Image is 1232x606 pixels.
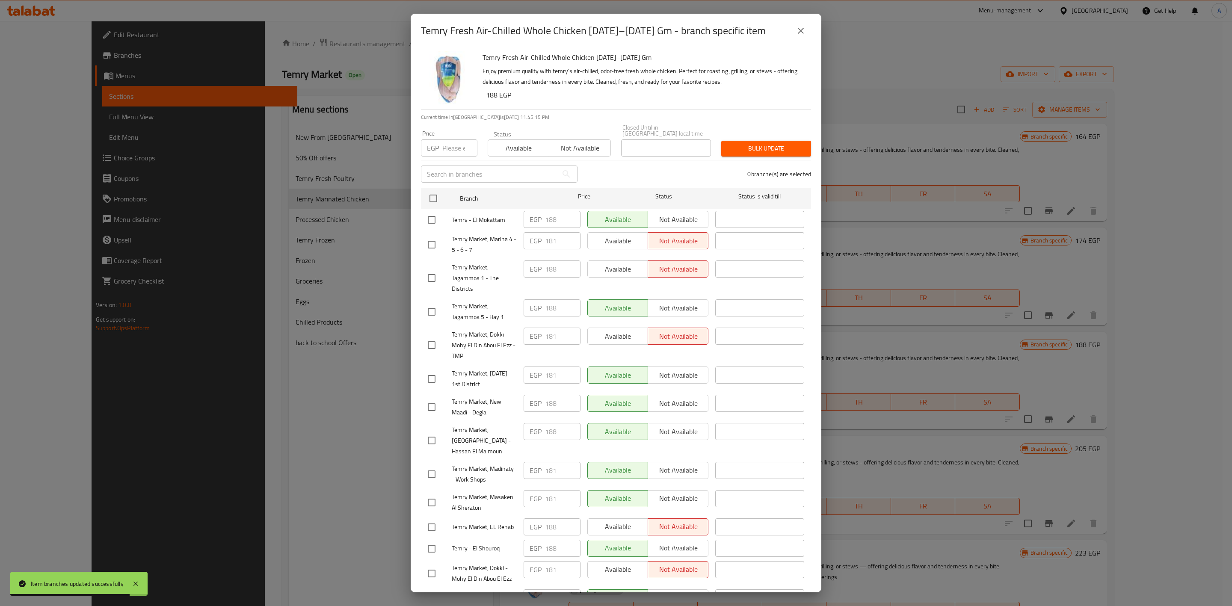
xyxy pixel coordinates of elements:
[486,89,804,101] h6: 188 EGP
[545,299,580,316] input: Please enter price
[452,329,517,361] span: Temry Market, Dokki - Mohy El Din Abou El Ezz - TMP
[530,370,542,380] p: EGP
[791,21,811,41] button: close
[483,66,804,87] p: Enjoy premium quality with temry’s air-chilled, odor-free fresh whole chicken. Perfect for roasti...
[545,395,580,412] input: Please enter price
[488,139,549,157] button: Available
[545,518,580,535] input: Please enter price
[545,367,580,384] input: Please enter price
[483,51,804,63] h6: Temry Fresh Air-Chilled Whole Chicken [DATE]–[DATE] Gm
[728,143,804,154] span: Bulk update
[545,462,580,479] input: Please enter price
[530,522,542,532] p: EGP
[545,211,580,228] input: Please enter price
[545,260,580,278] input: Please enter price
[421,113,811,121] p: Current time in [GEOGRAPHIC_DATA] is [DATE] 11:45:15 PM
[530,426,542,437] p: EGP
[452,301,517,322] span: Temry Market, Tagammoa 5 - Hay 1
[452,425,517,457] span: Temry Market, [GEOGRAPHIC_DATA] - Hassan El Ma'moun
[545,232,580,249] input: Please enter price
[492,142,546,154] span: Available
[530,565,542,575] p: EGP
[452,234,517,255] span: Temry Market, Marina 4 - 5 - 6 - 7
[421,166,558,183] input: Search in branches
[530,465,542,476] p: EGP
[721,141,811,157] button: Bulk update
[421,24,766,38] h2: Temry Fresh Air-Chilled Whole Chicken [DATE]–[DATE] Gm - branch specific item
[530,214,542,225] p: EGP
[530,303,542,313] p: EGP
[460,193,549,204] span: Branch
[545,490,580,507] input: Please enter price
[452,215,517,225] span: Temry - El Mokattam
[545,328,580,345] input: Please enter price
[556,191,613,202] span: Price
[452,492,517,513] span: Temry Market, Masaken Al Sheraton
[530,543,542,553] p: EGP
[452,396,517,418] span: Temry Market, New Maadi - Degla
[452,543,517,554] span: Temry - El Shouroq
[452,563,517,584] span: Temry Market, Dokki - Mohy El Din Abou El Ezz
[545,561,580,578] input: Please enter price
[530,398,542,408] p: EGP
[452,522,517,532] span: Temry Market, EL Rehab
[421,51,476,106] img: Temry Fresh Air-Chilled Whole Chicken 1000–1100 Gm
[545,423,580,440] input: Please enter price
[530,331,542,341] p: EGP
[452,464,517,485] span: Temry Market, Madinaty - Work Shops
[31,579,124,588] div: Item branches updated successfully
[530,264,542,274] p: EGP
[545,540,580,557] input: Please enter price
[715,191,804,202] span: Status is valid till
[619,191,708,202] span: Status
[452,262,517,294] span: Temry Market, Tagammoa 1 - The Districts
[427,143,439,153] p: EGP
[553,142,607,154] span: Not available
[442,139,477,157] input: Please enter price
[549,139,610,157] button: Not available
[452,368,517,390] span: Temry Market, [DATE] - 1st District
[530,494,542,504] p: EGP
[747,170,811,178] p: 0 branche(s) are selected
[530,236,542,246] p: EGP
